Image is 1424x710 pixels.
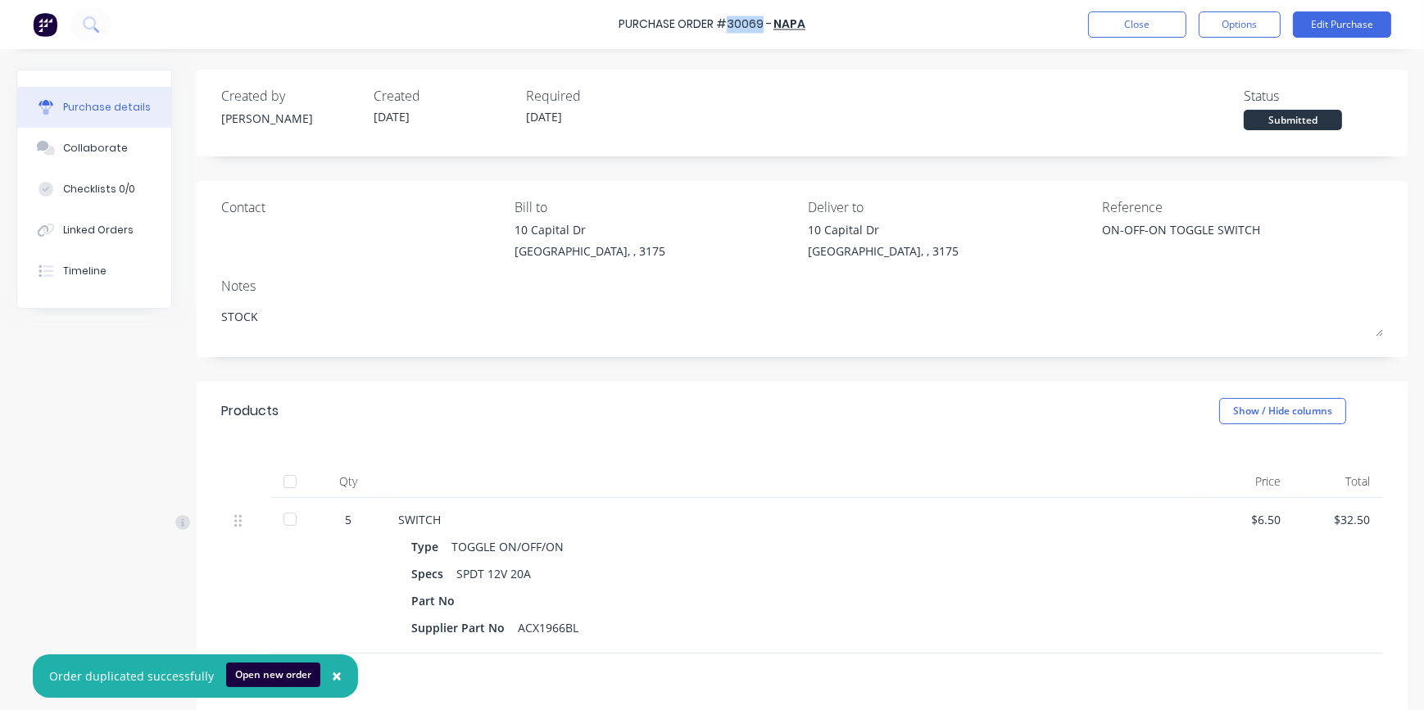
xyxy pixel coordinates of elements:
[311,465,385,498] div: Qty
[809,197,1090,217] div: Deliver to
[518,616,578,640] div: ACX1966BL
[411,589,468,613] div: Part No
[515,221,665,238] div: 10 Capital Dr
[809,242,959,260] div: [GEOGRAPHIC_DATA], , 3175
[332,664,342,687] span: ×
[1102,221,1307,258] textarea: ON-OFF-ON TOGGLE SWITCH
[221,300,1383,337] textarea: STOCK
[63,141,128,156] div: Collaborate
[221,86,361,106] div: Created by
[17,251,171,292] button: Timeline
[456,562,531,586] div: SPDT 12V 20A
[515,197,796,217] div: Bill to
[1088,11,1186,38] button: Close
[619,16,772,34] div: Purchase Order #30069 -
[17,210,171,251] button: Linked Orders
[1307,511,1370,528] div: $32.50
[63,223,134,237] div: Linked Orders
[315,657,358,696] button: Close
[1218,511,1281,528] div: $6.50
[1293,11,1391,38] button: Edit Purchase
[17,128,171,169] button: Collaborate
[226,663,320,687] button: Open new order
[809,221,959,238] div: 10 Capital Dr
[63,100,151,115] div: Purchase details
[515,242,665,260] div: [GEOGRAPHIC_DATA], , 3175
[63,264,107,278] div: Timeline
[221,197,502,217] div: Contact
[33,12,57,37] img: Factory
[17,169,171,210] button: Checklists 0/0
[324,511,372,528] div: 5
[49,667,214,685] div: Order duplicated successfully
[451,535,564,559] div: TOGGLE ON/OFF/ON
[526,86,665,106] div: Required
[63,182,135,197] div: Checklists 0/0
[1199,11,1281,38] button: Options
[398,511,1191,528] div: SWITCH
[411,616,518,640] div: Supplier Part No
[374,86,513,106] div: Created
[773,16,805,33] a: NAPA
[1219,398,1346,424] button: Show / Hide columns
[221,110,361,127] div: [PERSON_NAME]
[411,535,451,559] div: Type
[1244,86,1383,106] div: Status
[1294,465,1383,498] div: Total
[1102,197,1383,217] div: Reference
[1244,110,1342,130] div: Submitted
[411,562,456,586] div: Specs
[17,87,171,128] button: Purchase details
[1204,465,1294,498] div: Price
[221,276,1383,296] div: Notes
[221,401,279,421] div: Products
